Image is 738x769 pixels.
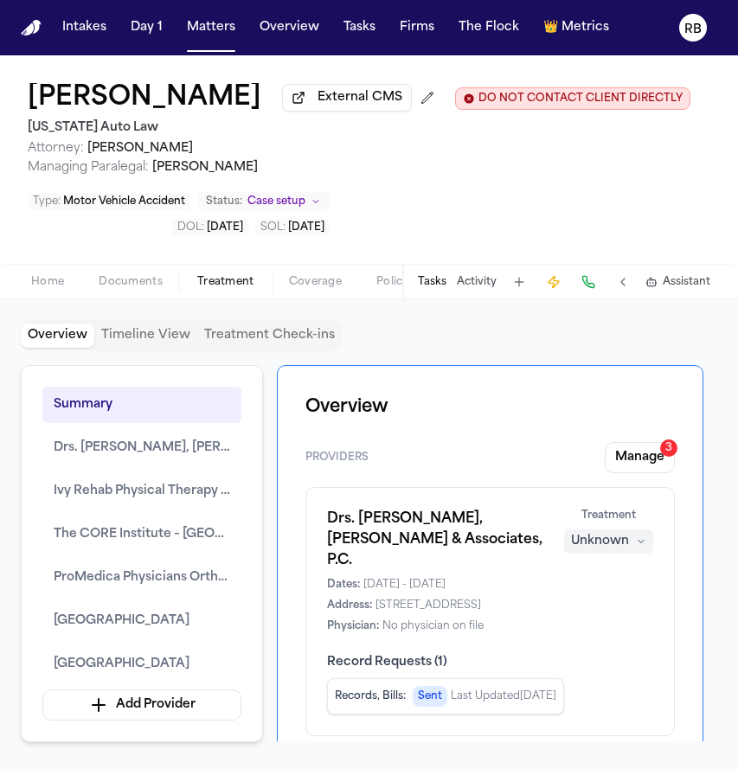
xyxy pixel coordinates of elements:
button: Drs. [PERSON_NAME], [PERSON_NAME] & Associates, P.C. [42,430,241,466]
span: Records, Bills : [335,689,406,703]
span: [STREET_ADDRESS] [375,599,481,612]
button: Change status from Case setup [197,191,330,212]
span: [PERSON_NAME] [152,161,258,174]
span: External CMS [318,89,402,106]
span: Coverage [289,275,342,289]
button: Summary [42,387,241,423]
button: Assistant [645,275,710,289]
button: Matters [180,12,242,43]
button: Edit SOL: 2028-07-02 [255,219,330,236]
button: External CMS [282,84,412,112]
h1: Drs. [PERSON_NAME], [PERSON_NAME] & Associates, P.C. [327,509,543,571]
span: Providers [305,451,369,465]
button: Overview [253,12,326,43]
button: Manage3 [605,442,675,473]
button: Overview [21,324,94,348]
img: Finch Logo [21,20,42,36]
div: Unknown [571,533,629,550]
span: DOL : [177,222,204,233]
span: Status: [206,195,242,208]
h2: [US_STATE] Auto Law [28,118,690,138]
span: Record Requests ( 1 ) [327,654,653,671]
span: Assistant [663,275,710,289]
button: Edit matter name [28,83,261,114]
button: [GEOGRAPHIC_DATA] [42,603,241,639]
span: No physician on file [382,619,484,633]
button: Tasks [418,275,446,289]
span: Police [376,275,409,289]
button: Edit client contact restriction [455,87,690,110]
span: Last Updated [DATE] [451,689,556,703]
h1: Overview [305,394,675,421]
a: Home [21,20,42,36]
span: SOL : [260,222,286,233]
span: Documents [99,275,163,289]
span: [DATE] - [DATE] [363,578,446,592]
button: Unknown [564,529,653,554]
button: Intakes [55,12,113,43]
span: Managing Paralegal: [28,161,149,174]
button: Treatment Check-ins [197,324,342,348]
span: Type : [33,196,61,207]
button: Edit Type: Motor Vehicle Accident [28,193,190,210]
h1: [PERSON_NAME] [28,83,261,114]
button: Firms [393,12,441,43]
span: Attorney: [28,142,84,155]
button: The Flock [452,12,526,43]
button: ProMedica Physicians Orthopaedic Surgery – [GEOGRAPHIC_DATA] [42,560,241,596]
button: [GEOGRAPHIC_DATA] [42,646,241,682]
span: Case setup [247,195,305,208]
span: Home [31,275,64,289]
button: Tasks [337,12,382,43]
button: Edit DOL: 2025-07-02 [172,219,248,236]
button: Make a Call [576,270,600,294]
div: 3 [660,439,677,457]
button: Create Immediate Task [542,270,566,294]
button: Add Task [507,270,531,294]
button: Activity [457,275,497,289]
button: Day 1 [124,12,170,43]
span: DO NOT CONTACT CLIENT DIRECTLY [478,92,683,106]
button: crownMetrics [536,12,616,43]
span: [PERSON_NAME] [87,142,193,155]
span: Treatment [197,275,254,289]
button: Add Provider [42,689,241,721]
span: Treatment [581,509,636,522]
span: Motor Vehicle Accident [63,196,185,207]
span: Physician: [327,619,379,633]
span: Sent [413,686,447,707]
button: Timeline View [94,324,197,348]
button: The CORE Institute – [GEOGRAPHIC_DATA] [42,516,241,553]
span: Dates: [327,578,360,592]
span: [DATE] [288,222,324,233]
button: Ivy Rehab Physical Therapy – [PERSON_NAME] [42,473,241,509]
span: [DATE] [207,222,243,233]
span: Address: [327,599,372,612]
